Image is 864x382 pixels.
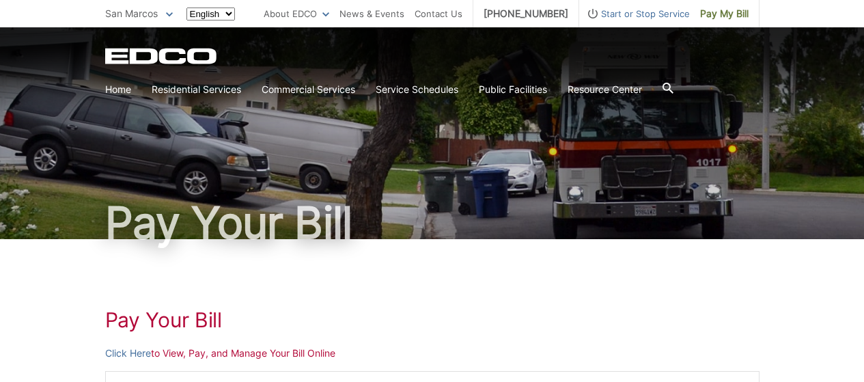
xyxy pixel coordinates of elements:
[376,82,458,97] a: Service Schedules
[339,6,404,21] a: News & Events
[700,6,749,21] span: Pay My Bill
[105,201,760,245] h1: Pay Your Bill
[479,82,547,97] a: Public Facilities
[105,82,131,97] a: Home
[105,308,760,332] h1: Pay Your Bill
[105,346,151,361] a: Click Here
[415,6,462,21] a: Contact Us
[152,82,241,97] a: Residential Services
[105,8,158,19] span: San Marcos
[264,6,329,21] a: About EDCO
[568,82,642,97] a: Resource Center
[105,48,219,64] a: EDCD logo. Return to the homepage.
[186,8,235,21] select: Select a language
[262,82,355,97] a: Commercial Services
[105,346,760,361] p: to View, Pay, and Manage Your Bill Online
